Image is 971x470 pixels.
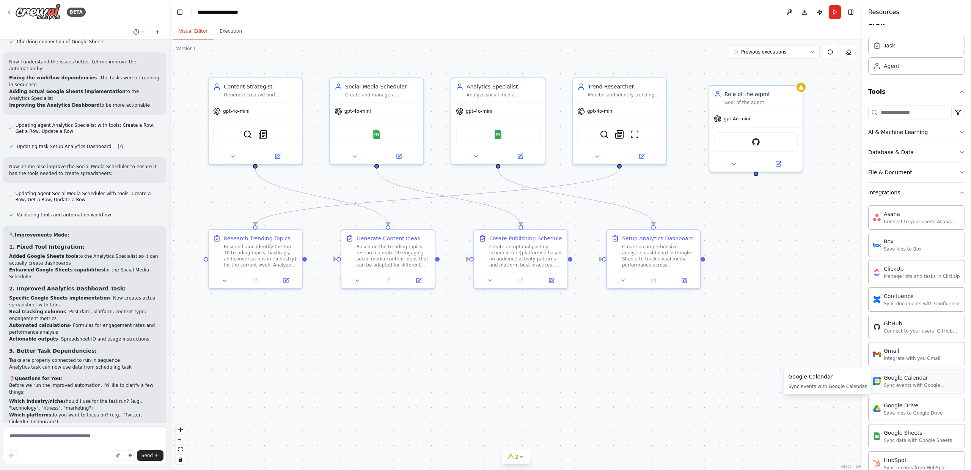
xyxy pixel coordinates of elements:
[489,244,563,268] div: Create an optimal posting schedule for {platforms} based on audience activity patterns and platfo...
[9,412,160,425] p: do you want to focus on? (e.g., "Twitter, LinkedIn, Instagram")
[345,83,419,90] div: Social Media Scheduler
[141,453,153,459] span: Send
[9,88,160,102] li: to the Analytics Specialist
[9,364,160,371] li: Analytics task can now use data from scheduling task
[151,27,163,36] button: Start a new chat
[884,273,960,279] div: Manage lists and tasks in ClickUp
[884,265,960,273] div: ClickUp
[9,254,79,259] strong: Added Google Sheets tools
[208,229,303,289] div: Research Trending TopicsResearch and identify the top 10 trending topics, hashtags, and conversat...
[873,432,881,440] img: Google Sheets
[884,42,895,49] div: Task
[67,8,86,17] div: BETA
[588,83,661,90] div: Trend Researcher
[505,276,537,285] button: No output available
[9,322,160,336] li: - Formulas for engagement rates and performance analysis
[6,450,17,461] button: Improve this prompt
[757,159,800,169] button: Open in side panel
[9,267,160,280] li: for the Social Media Scheduler
[620,152,663,161] button: Open in side panel
[873,241,881,249] img: Box
[224,83,297,90] div: Content Strategist
[345,92,419,98] div: Create and manage a comprehensive social media posting schedule for {platforms}, determining opti...
[9,412,51,418] strong: Which platforms
[884,210,960,218] div: Asana
[15,232,69,238] strong: Improvements Made:
[9,89,126,94] strong: Adding actual Google Sheets implementation
[9,336,58,342] strong: Actionable outputs
[9,267,104,273] strong: Enhanced Google Sheets capabilities
[357,244,430,268] div: Based on the trending topics research, create 20 engaging social media content ideas that can be ...
[17,39,105,45] span: Checking connection of Google Sheets
[588,92,661,98] div: Monitor and identify trending topics, hashtags, and content themes in {industry} that can be leve...
[9,295,160,308] li: - Now creates actual spreadsheet with tabs
[9,309,66,314] strong: Real tracking columns
[751,137,760,147] img: GitHub
[884,429,952,437] div: Google Sheets
[868,8,899,17] h4: Resources
[572,256,602,263] g: Edge from f12b798b-567d-4dae-8e76-ca8502a2be8c to 0fea77c7-9271-4b7c-a458-d4d5802afbd8
[113,450,123,461] button: Upload files
[15,191,160,203] span: Updating agent Social Media Scheduler with tools: Create a Row, Get a Row, Update a Row
[868,142,965,162] button: Database & Data
[173,24,214,39] button: Visual Editor
[17,212,111,218] span: Validating tools and automation workflow
[873,268,881,276] img: ClickUp
[373,169,525,225] g: Edge from 692d9821-a4e9-4225-ab9c-99e0d3b596c5 to f12b798b-567d-4dae-8e76-ca8502a2be8c
[405,276,432,285] button: Open in side panel
[729,46,820,58] button: Previous executions
[493,130,503,139] img: Google Sheets
[251,169,392,225] g: Edge from 1f4bbe56-ce19-4e5b-b1b7-3035ac952294 to 8f72b4ad-a23b-4fde-a492-e84d2ad3e60b
[15,3,61,21] img: Logo
[572,77,667,165] div: Trend ResearcherMonitor and identify trending topics, hashtags, and content themes in {industry} ...
[473,229,568,289] div: Create Publishing ScheduleCreate an optimal posting schedule for {platforms} based on audience ac...
[307,256,336,263] g: Edge from 94214d62-14f0-4051-8e58-2f7ebc498041 to 8f72b4ad-a23b-4fde-a492-e84d2ad3e60b
[329,77,424,165] div: Social Media SchedulerCreate and manage a comprehensive social media posting schedule for {platfo...
[638,276,670,285] button: No output available
[9,58,160,72] p: Now I understand the issues better. Let me improve the automation by:
[344,108,371,114] span: gpt-4o-mini
[9,375,160,382] h2: ❓
[372,130,381,139] img: Google Sheets
[873,323,881,331] img: GitHub
[724,90,798,98] div: Role of the agent
[884,301,960,307] div: Sync documents with Confluence
[709,85,803,172] div: Role of the agentGoal of the agentgpt-4o-miniGitHub
[9,323,70,328] strong: Automated calculations
[251,169,623,225] g: Edge from 2a1813b5-3202-4aba-88ac-d9e5fc1d84c0 to 94214d62-14f0-4051-8e58-2f7ebc498041
[741,49,786,55] span: Previous executions
[9,244,85,250] strong: 1. Fixed Tool Integration:
[372,276,404,285] button: No output available
[224,92,297,98] div: Generate creative and engaging social media content ideas based on trending topics in {industry} ...
[884,328,960,334] div: Connect to your users’ GitHub accounts
[615,130,624,139] img: SerplyNewsSearchTool
[15,376,62,381] strong: Questions for You:
[622,244,696,268] div: Create a comprehensive analytics dashboard in Google Sheets to track social media performance acr...
[884,320,960,327] div: GitHub
[9,232,160,238] h2: 🔧
[873,460,881,467] img: HubSpot
[341,229,435,289] div: Generate Content IdeasBased on the trending topics research, create 20 engaging social media cont...
[467,92,540,98] div: Analyze social media performance metrics across {platforms}, track engagement rates, follower gro...
[606,229,701,289] div: Setup Analytics DashboardCreate a comprehensive analytics dashboard in Google Sheets to track soc...
[273,276,299,285] button: Open in side panel
[724,116,750,122] span: gpt-4o-mini
[174,7,185,17] button: Hide left sidebar
[198,8,252,16] nav: breadcrumb
[466,108,492,114] span: gpt-4o-mini
[125,450,135,461] button: Click to speak your automation idea
[884,292,960,300] div: Confluence
[440,256,469,263] g: Edge from 8f72b4ad-a23b-4fde-a492-e84d2ad3e60b to f12b798b-567d-4dae-8e76-ca8502a2be8c
[137,450,163,461] button: Send
[884,382,960,388] div: Sync events with Google Calendar
[377,152,420,161] button: Open in side panel
[724,99,798,106] div: Goal of the agent
[467,83,540,90] div: Analytics Specialist
[845,7,856,17] button: Hide right sidebar
[622,235,694,242] div: Setup Analytics Dashboard
[884,246,922,252] div: Save files to Box
[884,62,899,70] div: Agent
[494,169,657,225] g: Edge from 4141fedb-9d14-4d45-9248-be0b86113ad0 to 0fea77c7-9271-4b7c-a458-d4d5802afbd8
[884,347,940,355] div: Gmail
[671,276,697,285] button: Open in side panel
